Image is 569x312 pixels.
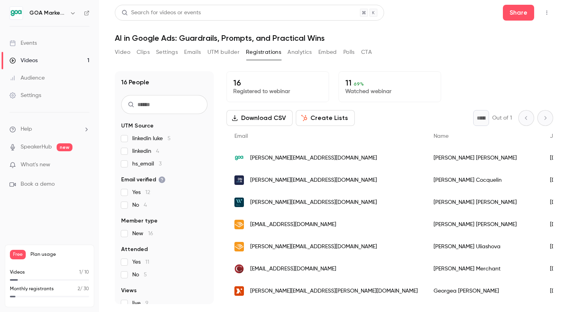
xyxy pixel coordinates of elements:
span: [PERSON_NAME][EMAIL_ADDRESS][DOMAIN_NAME] [250,198,377,207]
span: UTM Source [121,122,154,130]
button: CTA [361,46,372,59]
span: 5 [144,272,147,278]
span: Yes [132,188,150,196]
button: Video [115,46,130,59]
button: Download CSV [226,110,293,126]
img: dma.org.uk [234,175,244,185]
span: 1 [79,270,81,275]
span: hs_email [132,160,162,168]
button: Top Bar Actions [540,6,553,19]
button: Share [503,5,534,21]
span: [PERSON_NAME][EMAIL_ADDRESS][DOMAIN_NAME] [250,243,377,251]
div: [PERSON_NAME] Merchant [426,258,542,280]
button: Clips [137,46,150,59]
span: live [132,299,148,307]
p: Videos [10,269,25,276]
button: UTM builder [207,46,240,59]
span: [EMAIL_ADDRESS][DOMAIN_NAME] [250,265,336,273]
div: [PERSON_NAME] [PERSON_NAME] [426,147,542,169]
img: GOA Marketing [10,7,23,19]
h1: AI in Google Ads: Guardrails, Prompts, and Practical Wins [115,33,553,43]
span: No [132,201,147,209]
h1: 16 People [121,78,149,87]
span: New [132,230,153,238]
div: Videos [10,57,38,65]
a: SpeakerHub [21,143,52,151]
span: 16 [148,231,153,236]
span: Email verified [121,176,166,184]
div: Georgea [PERSON_NAME] [426,280,542,302]
p: Watched webinar [345,88,434,95]
span: What's new [21,161,50,169]
button: Create Lists [296,110,355,126]
img: audible.de [234,220,244,229]
p: / 10 [79,269,89,276]
span: Help [21,125,32,133]
span: Views [121,287,137,295]
p: Monthly registrants [10,285,54,293]
div: [PERSON_NAME] [PERSON_NAME] [426,213,542,236]
button: Settings [156,46,178,59]
div: Events [10,39,37,47]
img: audible.de [234,242,244,251]
span: Attended [121,245,148,253]
span: 69 % [354,81,364,87]
div: [PERSON_NAME] Uliashova [426,236,542,258]
div: [PERSON_NAME] Cocquelin [426,169,542,191]
span: Book a demo [21,180,55,188]
button: Emails [184,46,201,59]
img: ultraviewx.co.uk [234,286,244,296]
p: 11 [345,78,434,88]
span: 5 [167,136,171,141]
span: 9 [145,301,148,306]
span: Email [234,133,248,139]
span: Yes [132,258,149,266]
p: Out of 1 [492,114,512,122]
span: 12 [145,190,150,195]
span: Free [10,250,26,259]
span: linkedin [132,147,159,155]
div: Audience [10,74,45,82]
button: Polls [343,46,355,59]
span: Name [434,133,449,139]
span: No [132,271,147,279]
span: 4 [144,202,147,208]
img: web-behaviour.com [234,198,244,207]
span: Plan usage [30,251,89,258]
span: [PERSON_NAME][EMAIL_ADDRESS][DOMAIN_NAME] [250,154,377,162]
span: linkedin luke [132,135,171,143]
div: Settings [10,91,41,99]
p: 16 [233,78,322,88]
p: Registered to webinar [233,88,322,95]
img: goa.marketing [234,153,244,163]
span: 3 [159,161,162,167]
span: 11 [145,259,149,265]
span: [EMAIL_ADDRESS][DOMAIN_NAME] [250,221,336,229]
p: / 30 [78,285,89,293]
img: christies.com [234,264,244,274]
span: [PERSON_NAME][EMAIL_ADDRESS][DOMAIN_NAME] [250,176,377,185]
span: 2 [78,287,80,291]
button: Embed [318,46,337,59]
h6: GOA Marketing [29,9,67,17]
div: Search for videos or events [122,9,201,17]
span: 4 [156,148,159,154]
span: [PERSON_NAME][EMAIL_ADDRESS][PERSON_NAME][DOMAIN_NAME] [250,287,418,295]
button: Analytics [287,46,312,59]
div: [PERSON_NAME] [PERSON_NAME] [426,191,542,213]
li: help-dropdown-opener [10,125,89,133]
button: Registrations [246,46,281,59]
span: new [57,143,72,151]
iframe: Noticeable Trigger [80,162,89,169]
span: Member type [121,217,158,225]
